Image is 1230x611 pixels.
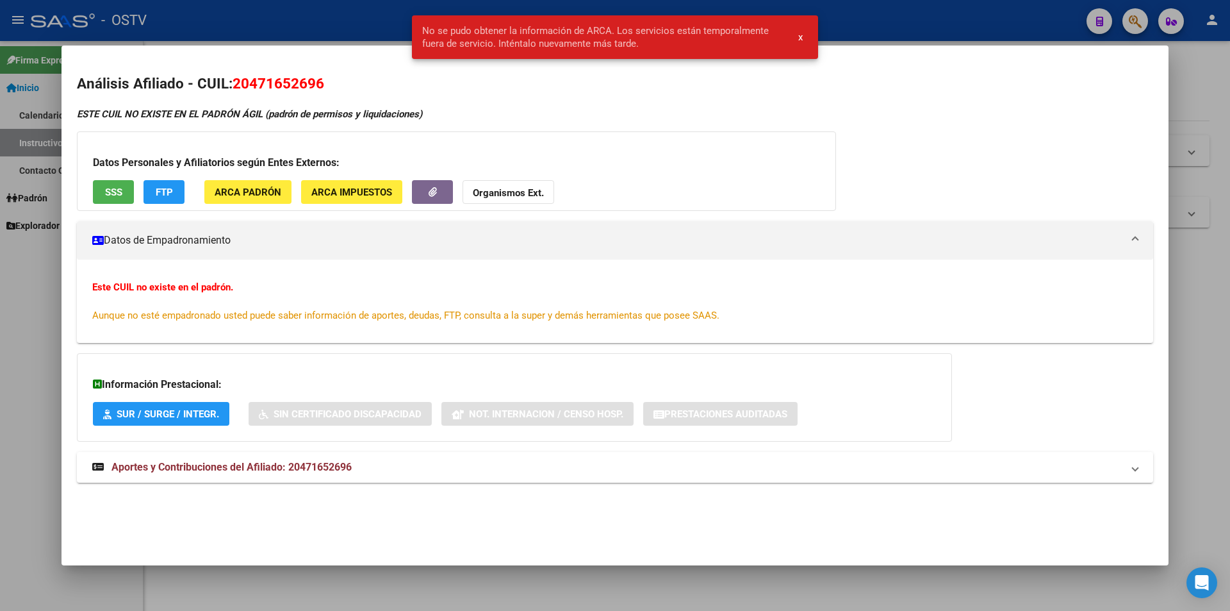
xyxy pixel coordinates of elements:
span: ARCA Padrón [215,187,281,198]
strong: ESTE CUIL NO EXISTE EN EL PADRÓN ÁGIL (padrón de permisos y liquidaciones) [77,108,422,120]
button: SSS [93,180,134,204]
mat-panel-title: Datos de Empadronamiento [92,233,1122,248]
button: x [788,26,813,49]
div: Open Intercom Messenger [1186,567,1217,598]
mat-expansion-panel-header: Aportes y Contribuciones del Afiliado: 20471652696 [77,452,1153,483]
span: 20471652696 [233,75,324,92]
strong: Este CUIL no existe en el padrón. [92,281,233,293]
span: FTP [156,187,173,198]
button: Sin Certificado Discapacidad [249,402,432,426]
h3: Datos Personales y Afiliatorios según Entes Externos: [93,155,820,171]
span: SSS [105,187,122,198]
span: Sin Certificado Discapacidad [274,408,422,420]
span: Prestaciones Auditadas [664,408,787,420]
div: Datos de Empadronamiento [77,260,1153,343]
button: ARCA Impuestos [301,180,402,204]
span: ARCA Impuestos [311,187,392,198]
button: Organismos Ext. [463,180,554,204]
span: x [798,31,803,43]
span: No se pudo obtener la información de ARCA. Los servicios están temporalmente fuera de servicio. I... [422,24,783,50]
button: SUR / SURGE / INTEGR. [93,402,229,426]
button: Not. Internacion / Censo Hosp. [441,402,634,426]
button: ARCA Padrón [204,180,291,204]
span: Aportes y Contribuciones del Afiliado: 20471652696 [111,461,352,473]
span: SUR / SURGE / INTEGR. [117,408,219,420]
mat-expansion-panel-header: Datos de Empadronamiento [77,221,1153,260]
h2: Análisis Afiliado - CUIL: [77,73,1153,95]
strong: Organismos Ext. [473,187,544,199]
button: FTP [143,180,184,204]
span: Aunque no esté empadronado usted puede saber información de aportes, deudas, FTP, consulta a la s... [92,310,719,321]
button: Prestaciones Auditadas [643,402,798,426]
h3: Información Prestacional: [93,377,936,392]
span: Not. Internacion / Censo Hosp. [469,408,623,420]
